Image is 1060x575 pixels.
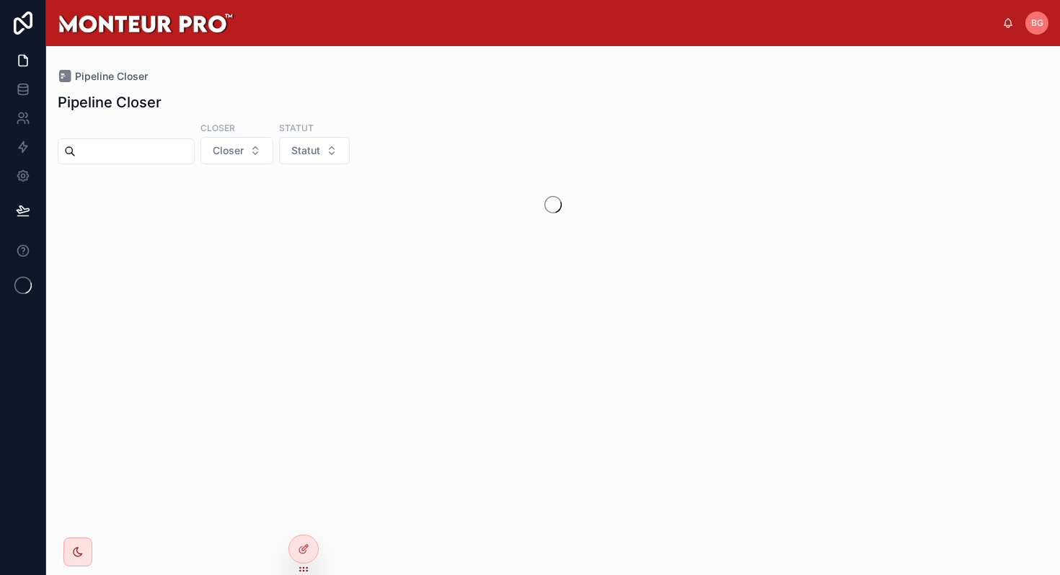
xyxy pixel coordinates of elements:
img: App logo [58,12,234,35]
label: Closer [200,121,235,134]
span: Closer [213,143,244,158]
span: Pipeline Closer [75,69,148,84]
a: Pipeline Closer [58,69,148,84]
button: Select Button [200,137,273,164]
button: Select Button [279,137,350,164]
span: Statut [291,143,320,158]
h1: Pipeline Closer [58,92,162,112]
span: BG [1031,17,1043,29]
label: Statut [279,121,314,134]
div: scrollable content [246,20,1002,26]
